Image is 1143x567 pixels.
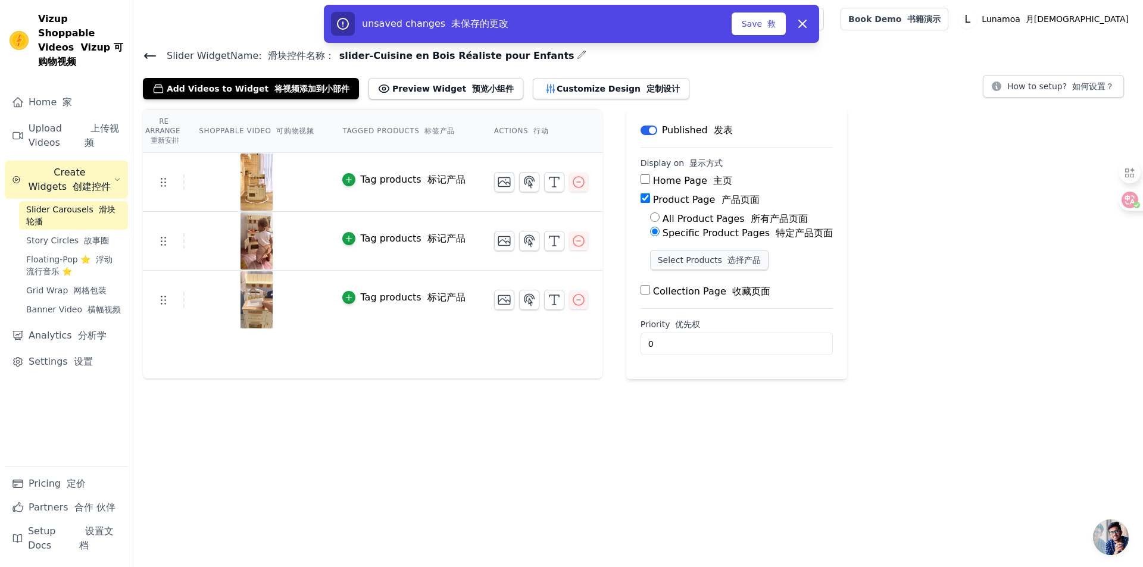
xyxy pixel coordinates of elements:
[533,127,548,135] font: 行动
[776,227,833,239] font: 特定产品页面
[427,233,466,244] font: 标记产品
[689,158,723,168] font: 显示方式
[19,282,128,299] a: Grid Wrap 网格包装
[653,286,770,297] label: Collection Page
[85,123,119,148] font: 上传视频
[335,49,574,63] span: slider-Cuisine en Bois Réaliste pour Enfants
[751,213,808,224] font: 所有产品页面
[577,48,586,64] div: Edit Name
[240,212,273,270] img: vizup-images-bb5a.png
[722,194,760,205] font: 产品页面
[5,117,128,155] a: Upload Videos 上传视频
[276,127,314,135] font: 可购物视频
[641,318,833,330] label: Priority
[653,175,732,186] label: Home Page
[342,173,465,187] button: Tag products 标记产品
[84,236,109,245] font: 故事圈
[19,201,128,230] a: Slider Carousels 滑块轮播
[63,96,72,108] font: 家
[185,109,328,153] th: Shoppable Video
[732,286,770,297] font: 收藏页面
[78,330,107,341] font: 分析学
[480,109,602,153] th: Actions
[767,19,776,29] font: 救
[26,253,121,277] span: Floating-Pop ⭐
[362,18,508,29] span: unsaved changes
[5,350,128,374] a: Settings 设置
[274,84,349,93] font: 将视频添加到小部件
[647,84,680,93] font: 定制设计
[360,290,465,305] div: Tag products
[74,502,115,513] font: 合作 伙伴
[5,472,128,496] a: Pricing 定价
[73,286,107,295] font: 网格包装
[663,227,833,239] label: Specific Product Pages
[67,478,86,489] font: 定价
[5,90,128,114] a: Home 家
[360,231,465,246] div: Tag products
[662,123,733,137] p: Published
[494,290,514,310] button: Change Thumbnail
[157,49,335,63] span: Slider Widget Name:
[983,83,1124,95] a: How to setup? 如何设置？
[427,292,466,303] font: 标记产品
[328,109,479,153] th: Tagged Products
[19,251,128,280] a: Floating-Pop ⭐ 浮动流行音乐 ⭐
[151,136,179,145] font: 重新安排
[533,78,689,99] button: Customize Design 定制设计
[424,127,454,135] font: 标签产品
[5,496,128,519] a: Partners 合作 伙伴
[368,78,523,99] button: Preview Widget 预览小组件
[74,356,93,367] font: 设置
[268,50,335,61] font: 滑块控件名称：
[641,157,723,169] legend: Display on
[427,174,466,185] font: 标记产品
[472,84,514,93] font: 预览小组件
[5,324,128,347] a: Analytics 分析学
[713,175,732,186] font: 主页
[240,271,273,328] img: vizup-images-47fe.png
[26,303,121,315] span: Banner Video
[73,181,111,192] font: 创建控件
[494,172,514,192] button: Change Thumbnail
[732,12,786,35] button: Save 救
[26,165,114,194] span: Create Widgets
[360,173,465,187] div: Tag products
[653,194,760,205] label: Product Page
[727,255,761,265] font: 选择产品
[143,78,359,99] button: Add Videos to Widget 将视频添加到小部件
[342,231,465,246] button: Tag products 标记产品
[983,75,1124,98] button: How to setup? 如何设置？
[342,290,465,305] button: Tag products 标记产品
[143,109,185,153] th: Re Arrange
[26,284,107,296] span: Grid Wrap
[675,319,700,329] font: 优先权
[19,301,128,318] a: Banner Video 横幅视频
[79,525,114,551] font: 设置文档
[240,154,273,211] img: vizup-images-2e95.png
[494,231,514,251] button: Change Thumbnail
[88,305,121,314] font: 横幅视频
[650,250,769,270] button: Select Products 选择产品
[1093,519,1129,555] a: Open chat
[714,124,733,136] font: 发表
[451,18,508,29] font: 未保存的更改
[663,213,808,224] label: All Product Pages
[5,161,128,199] button: Create Widgets 创建控件
[26,203,121,227] span: Slider Carousels
[19,232,128,249] a: Story Circles 故事圈
[1072,82,1114,91] font: 如何设置？
[5,519,128,557] a: Setup Docs 设置文档
[26,234,109,246] span: Story Circles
